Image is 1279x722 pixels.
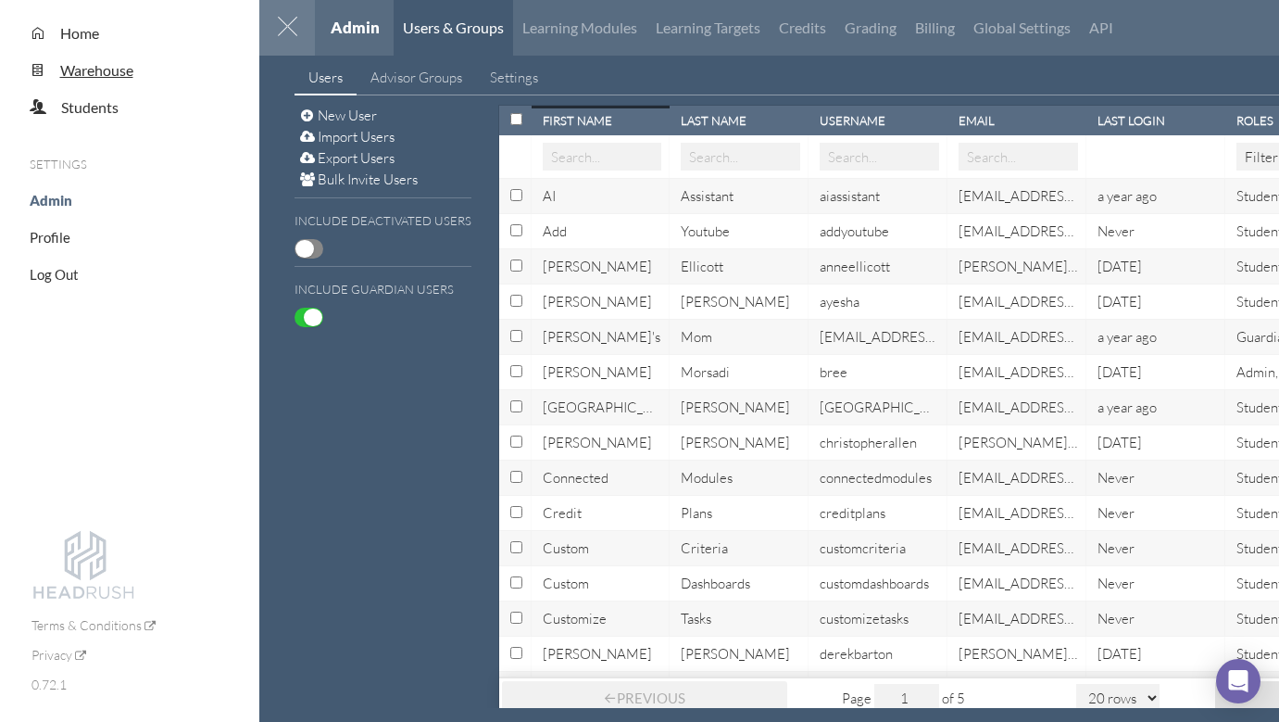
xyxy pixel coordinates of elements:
div: Tasks [681,609,800,628]
input: Select row with id:select-all [510,113,522,125]
div: Ayesha's [543,327,662,347]
input: Select row with id:select-YPnohS58rLnd9zsPm [510,506,522,518]
input: Select row with id:select-WBx5eAnq2zRKzvG2e [510,224,522,236]
div: Connected [543,468,662,488]
div: connetedmodules@headrush.rocks [959,468,1078,488]
a: Students [46,98,119,116]
button: Import Users [295,126,400,147]
span: Settings [30,157,87,171]
div: customcriteria [820,538,939,558]
input: Select row with id:select-kCGLxQ2PRsRkqxJP4 [510,436,522,448]
select: rows per page [1076,684,1160,712]
a: Log Out [30,266,79,283]
button: Previous [502,681,787,715]
div: Pena [681,292,800,311]
div: Plans [681,503,800,523]
span: Export Users [318,149,395,167]
input: Select row with id:select-KTShkKGXeTCvWKDkD [510,541,522,553]
input: Select row with id:select-QLYjgut5WNsqG73v4 [510,576,522,589]
span: 5 [957,690,965,707]
input: Select row with id:select-2oHtjcw246LNKLYrt [510,471,522,483]
input: Search... [959,143,1078,171]
div: Derek [543,644,662,664]
div: Open Intercom Messenger [1216,659,1260,703]
div: james.carlson+hranne@gmail.com [959,257,1078,276]
h6: Include Guardian Users [295,283,454,297]
div: Never [1097,609,1217,628]
input: Select row with id:select-apn6RoAtpNpDTzgj7 [510,295,522,307]
div: connectedmodules [820,468,939,488]
span: 0.72.1 [31,677,67,692]
div: addyoutube [820,222,939,241]
div: Credit [543,503,662,523]
div: aiassistant@headrush.rocks [959,186,1078,206]
div: customizetasks@headrush.rocks [959,609,1078,628]
div: Mon May 16 2022 14:11:51 GMT-0500 (Central Daylight Time) [1097,362,1217,382]
div: bree@headrushapp.com [959,362,1078,382]
div: Christopher [543,433,662,452]
div: Dashboards [681,574,800,593]
span: Home [60,24,99,42]
input: Select row with id:select-4SQa7J4qhhQ24tY8X [510,189,522,201]
span: Bulk Invite Users [318,171,418,188]
div: Fisher [681,398,800,417]
span: OFF [295,240,314,258]
div: customcriteria@headrush.rocks [959,538,1078,558]
div: Allen [681,433,800,452]
div: Anne [543,257,662,276]
div: Tue Jun 04 2024 09:30:22 GMT-0500 (Central Daylight Time) [1097,398,1217,417]
div: AI [543,186,662,206]
input: Select row with id:select-HqkGqHTQx3GXMusEN [510,612,522,624]
div: ayeshamom@headrush.rocks [820,327,939,347]
div: james.carlson+hrderek@gmail.com [959,644,1078,664]
input: Select row with id:select-H9HBxPDSdtaEGMSXW [510,260,522,272]
div: Ellicott [681,257,800,276]
div: Email [959,113,1079,128]
div: customdashboards@headrush.rocks [959,574,1078,593]
input: jump to page [874,684,939,712]
div: aiassistant [820,186,939,206]
div: brooklyn [820,398,939,417]
span: Warehouse [60,61,133,79]
div: Ayesha [543,292,662,311]
a: Home [45,24,99,42]
input: Select row with id:select-w8oB2AFyHYYWGdHqF [510,400,522,412]
div: Criteria [681,538,800,558]
div: Youtube [681,222,800,241]
span: Previous [617,690,685,706]
a: Terms & Conditions [31,617,156,633]
div: Assistant [681,186,800,206]
a: Settings [476,60,552,95]
span: Students [61,98,119,116]
div: Never [1097,538,1217,558]
a: Admin [331,18,380,37]
div: Never [1097,222,1217,241]
a: Profile [30,229,70,246]
input: Search... [820,143,939,171]
a: Warehouse [45,61,133,79]
a: Admin [30,192,72,209]
input: Search... [681,143,800,171]
div: anneellicott [820,257,939,276]
div: creditplans [820,503,939,523]
button: Export Users [295,147,400,169]
a: Privacy [31,647,86,663]
div: Sat Mar 20 2021 07:15:57 GMT-0500 (Central Daylight Time) [1097,257,1217,276]
span: New User [318,107,377,124]
a: Users [295,60,357,95]
div: Fri Oct 14 2022 13:28:59 GMT-0500 (Central Daylight Time) [1097,644,1217,664]
div: Barton [681,644,800,664]
div: Morsadi [681,362,800,382]
div: Custom [543,538,662,558]
div: Last Name [681,113,801,128]
div: ayesha [820,292,939,311]
button: Bulk Invite Users [295,169,423,190]
div: Add [543,222,662,241]
div: Modules [681,468,800,488]
a: Advisor Groups [357,60,476,95]
div: customdashboards [820,574,939,593]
